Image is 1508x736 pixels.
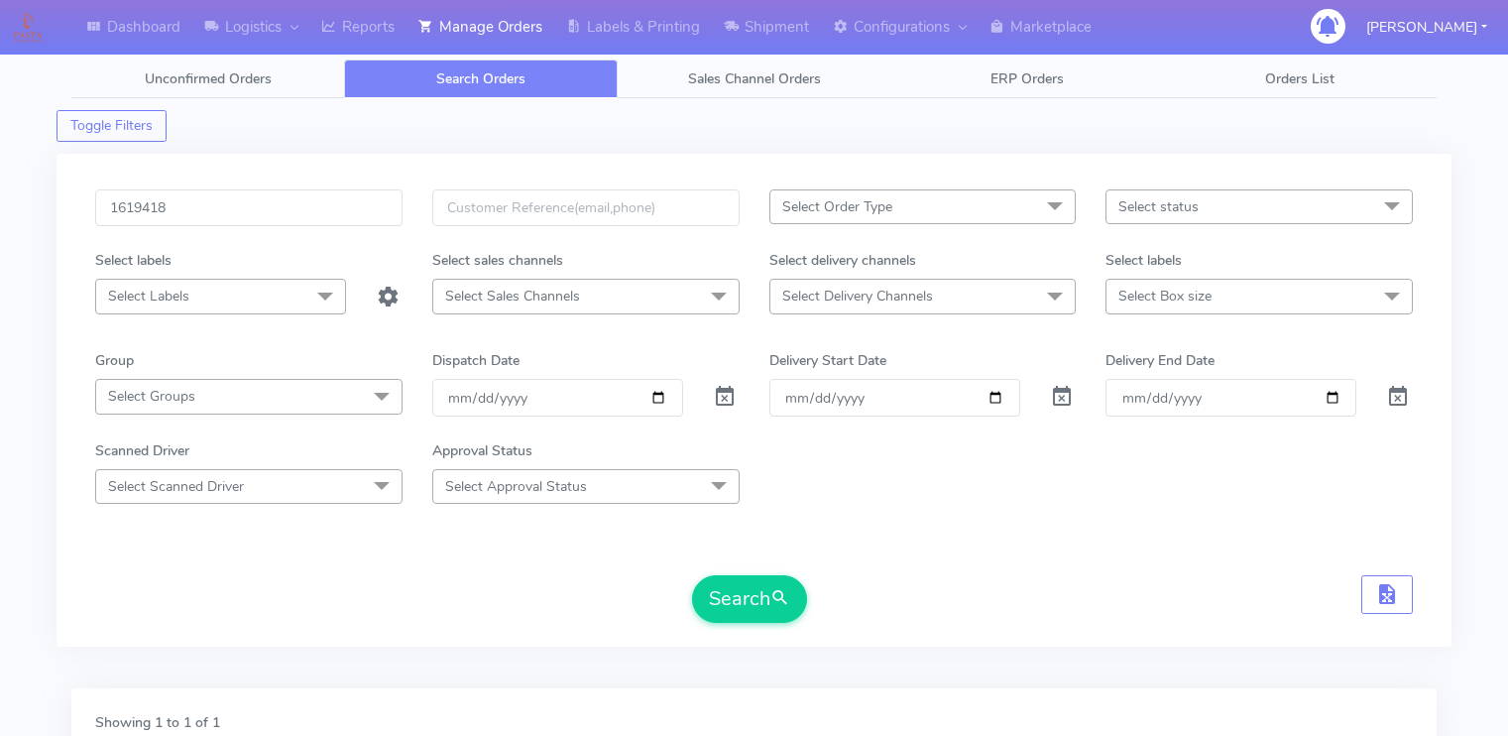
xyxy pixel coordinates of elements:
span: ERP Orders [990,69,1064,88]
label: Approval Status [432,440,532,461]
button: Search [692,575,807,623]
span: Select Delivery Channels [782,287,933,306]
label: Select labels [95,250,172,271]
label: Delivery Start Date [769,350,886,371]
label: Delivery End Date [1105,350,1215,371]
span: Select Labels [108,287,189,306]
label: Group [95,350,134,371]
label: Scanned Driver [95,440,189,461]
span: Search Orders [436,69,525,88]
span: Select Scanned Driver [108,477,244,496]
span: Unconfirmed Orders [145,69,272,88]
ul: Tabs [71,60,1437,98]
span: Select status [1118,197,1199,216]
button: Toggle Filters [57,110,167,142]
label: Select sales channels [432,250,563,271]
span: Select Box size [1118,287,1212,306]
span: Select Sales Channels [445,287,580,306]
input: Customer Reference(email,phone) [432,189,740,226]
input: Order Id [95,189,403,226]
label: Select labels [1105,250,1182,271]
label: Dispatch Date [432,350,520,371]
span: Select Order Type [782,197,892,216]
span: Orders List [1265,69,1334,88]
button: [PERSON_NAME] [1351,7,1502,48]
span: Select Approval Status [445,477,587,496]
span: Select Groups [108,387,195,406]
span: Sales Channel Orders [688,69,821,88]
label: Showing 1 to 1 of 1 [95,712,220,733]
label: Select delivery channels [769,250,916,271]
